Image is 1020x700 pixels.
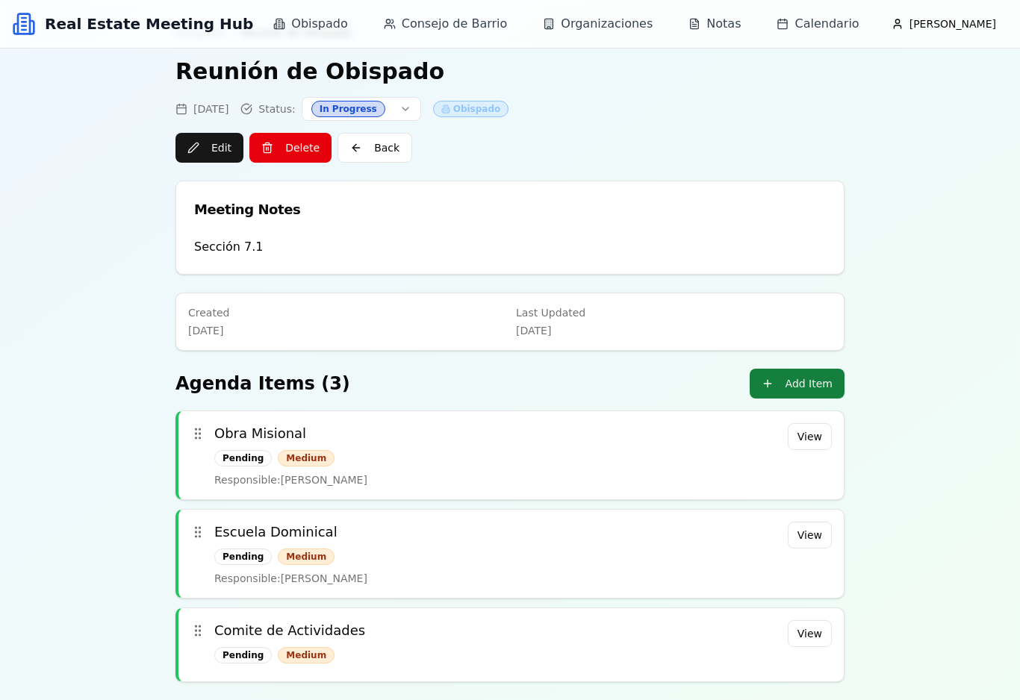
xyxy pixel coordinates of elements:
span: [DATE] [193,101,228,116]
div: Medium [278,549,335,565]
span: [PERSON_NAME] [909,16,996,31]
div: Pending [214,647,272,663]
span: Calendario [794,15,859,33]
div: Meeting Notes [194,199,826,220]
span: Status: [258,101,295,116]
div: Created [188,305,504,320]
a: Calendario [768,9,868,39]
span: Consejo de Barrio [402,15,508,33]
div: Medium [278,647,335,663]
a: Notas [680,9,750,39]
h4: Obra Misional [214,423,782,444]
span: Notas [706,15,741,33]
p: Responsible: [PERSON_NAME] [214,571,782,586]
button: Add Item [750,369,845,399]
span: Organizaciones [561,15,653,33]
h4: Comite de Actividades [214,620,782,641]
button: Delete [249,133,332,163]
div: Last Updated [516,305,832,320]
div: Pending [214,549,272,565]
a: Organizaciones [534,9,662,39]
h1: Reunión de Obispado [175,58,845,85]
div: [DATE] [516,323,832,338]
button: View [788,522,832,549]
button: [PERSON_NAME] [880,9,1008,39]
h1: Real Estate Meeting Hub [45,13,253,34]
div: Medium [278,450,335,466]
a: Consejo de Barrio [375,9,517,39]
h4: Escuela Dominical [214,522,782,543]
a: Obispado [264,9,356,39]
button: Edit [175,133,243,163]
div: Pending [214,450,272,466]
button: View [788,423,832,450]
button: Back [338,133,412,163]
span: Obispado [453,103,501,115]
div: [DATE] [188,323,504,338]
span: Obispado [291,15,347,33]
button: View [788,620,832,647]
p: Responsible: [PERSON_NAME] [214,472,782,487]
h2: Agenda Items ( 3 ) [175,372,350,396]
p: Sección 7.1 [194,238,826,256]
